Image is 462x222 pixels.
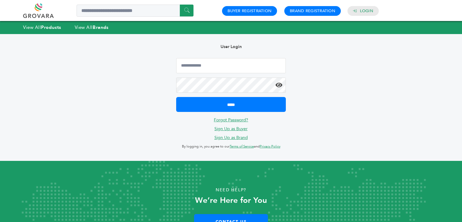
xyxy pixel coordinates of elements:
input: Search a product or brand... [77,5,193,17]
input: Password [176,78,286,93]
a: Forgot Password? [214,117,248,123]
b: User Login [221,44,242,50]
a: Terms of Service [230,144,254,149]
a: View AllBrands [75,24,109,30]
a: Brand Registration [290,8,335,14]
a: Privacy Policy [260,144,280,149]
strong: Brands [93,24,108,30]
a: Sign Up as Buyer [214,126,248,132]
strong: Products [41,24,61,30]
a: Sign Up as Brand [214,135,248,140]
input: Email Address [176,58,286,73]
p: By logging in, you agree to our and [176,143,286,150]
a: Buyer Registration [228,8,272,14]
a: Login [360,8,373,14]
p: Need Help? [23,186,439,195]
strong: We’re Here for You [195,195,267,206]
a: View AllProducts [23,24,61,30]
